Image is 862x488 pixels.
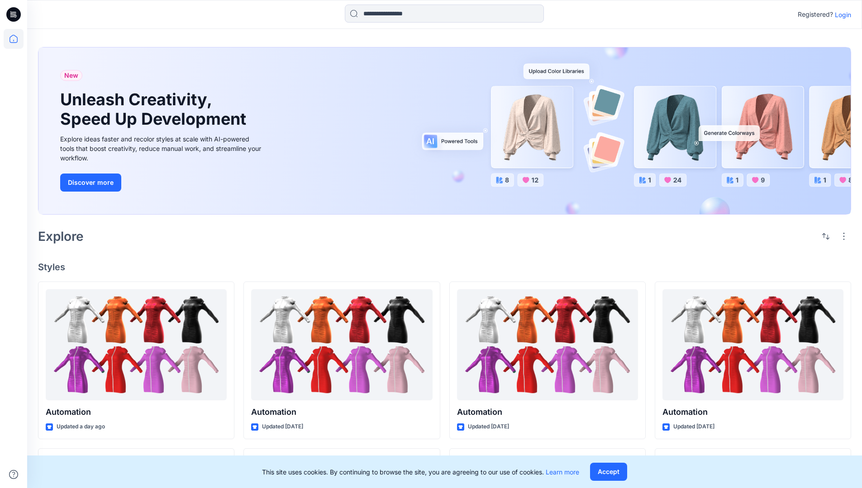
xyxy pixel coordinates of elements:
[590,463,627,481] button: Accept
[60,174,121,192] button: Discover more
[64,70,78,81] span: New
[262,422,303,432] p: Updated [DATE]
[46,406,227,418] p: Automation
[798,9,833,20] p: Registered?
[457,406,638,418] p: Automation
[38,262,851,272] h4: Styles
[468,422,509,432] p: Updated [DATE]
[60,134,264,163] div: Explore ideas faster and recolor styles at scale with AI-powered tools that boost creativity, red...
[57,422,105,432] p: Updated a day ago
[457,289,638,401] a: Automation
[46,289,227,401] a: Automation
[251,406,432,418] p: Automation
[262,467,579,477] p: This site uses cookies. By continuing to browse the site, you are agreeing to our use of cookies.
[38,229,84,244] h2: Explore
[662,289,843,401] a: Automation
[662,406,843,418] p: Automation
[673,422,714,432] p: Updated [DATE]
[60,90,250,129] h1: Unleash Creativity, Speed Up Development
[546,468,579,476] a: Learn more
[251,289,432,401] a: Automation
[835,10,851,19] p: Login
[60,174,264,192] a: Discover more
